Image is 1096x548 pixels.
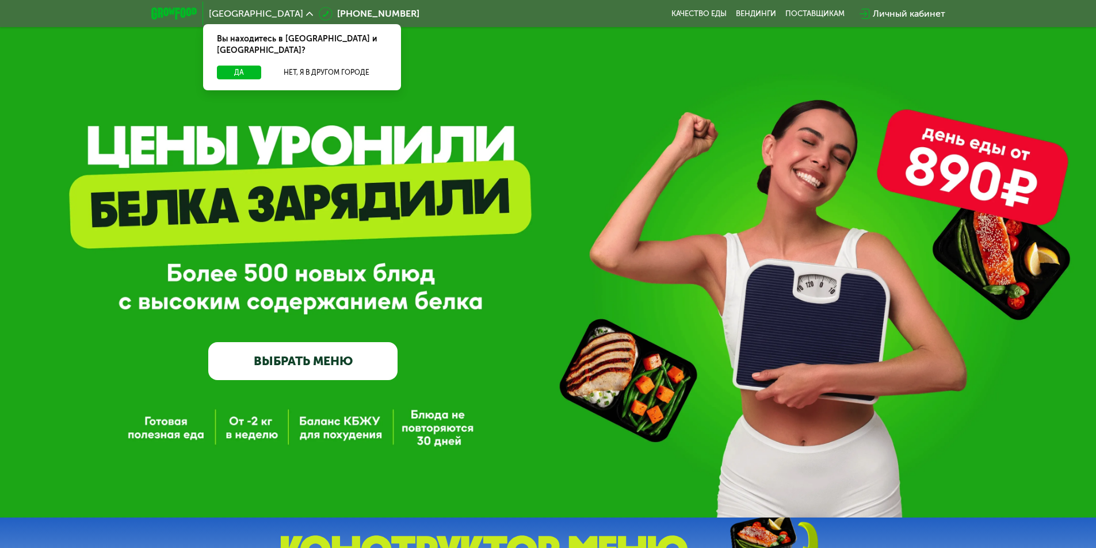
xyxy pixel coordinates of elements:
[319,7,419,21] a: [PHONE_NUMBER]
[209,9,303,18] span: [GEOGRAPHIC_DATA]
[873,7,945,21] div: Личный кабинет
[208,342,398,380] a: ВЫБРАТЬ МЕНЮ
[266,66,387,79] button: Нет, я в другом городе
[736,9,776,18] a: Вендинги
[203,24,401,66] div: Вы находитесь в [GEOGRAPHIC_DATA] и [GEOGRAPHIC_DATA]?
[217,66,261,79] button: Да
[785,9,845,18] div: поставщикам
[671,9,727,18] a: Качество еды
